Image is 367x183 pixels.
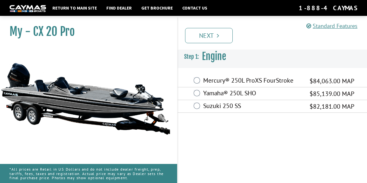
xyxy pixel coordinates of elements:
a: Standard Features [306,22,357,30]
a: Return to main site [49,4,100,12]
label: Mercury® 250L ProXS FourStroke [203,77,302,86]
label: Suzuki 250 SS [203,102,302,111]
a: Get Brochure [138,4,176,12]
a: Next [185,28,233,43]
span: $85,139.00 MAP [310,89,354,98]
ul: Pagination [183,27,367,43]
label: Yamaha® 250L SHO [203,89,302,98]
h1: My - CX 20 Pro [10,24,161,39]
span: $82,181.00 MAP [310,102,354,111]
h3: Engine [178,45,367,68]
div: 1-888-4CAYMAS [299,4,357,12]
a: Contact Us [179,4,210,12]
img: white-logo-c9c8dbefe5ff5ceceb0f0178aa75bf4bb51f6bca0971e226c86eb53dfe498488.png [10,5,46,12]
span: $84,063.00 MAP [310,76,354,86]
a: Find Dealer [103,4,135,12]
p: *All prices are Retail in US Dollars and do not include dealer freight, prep, tariffs, fees, taxe... [10,164,168,183]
